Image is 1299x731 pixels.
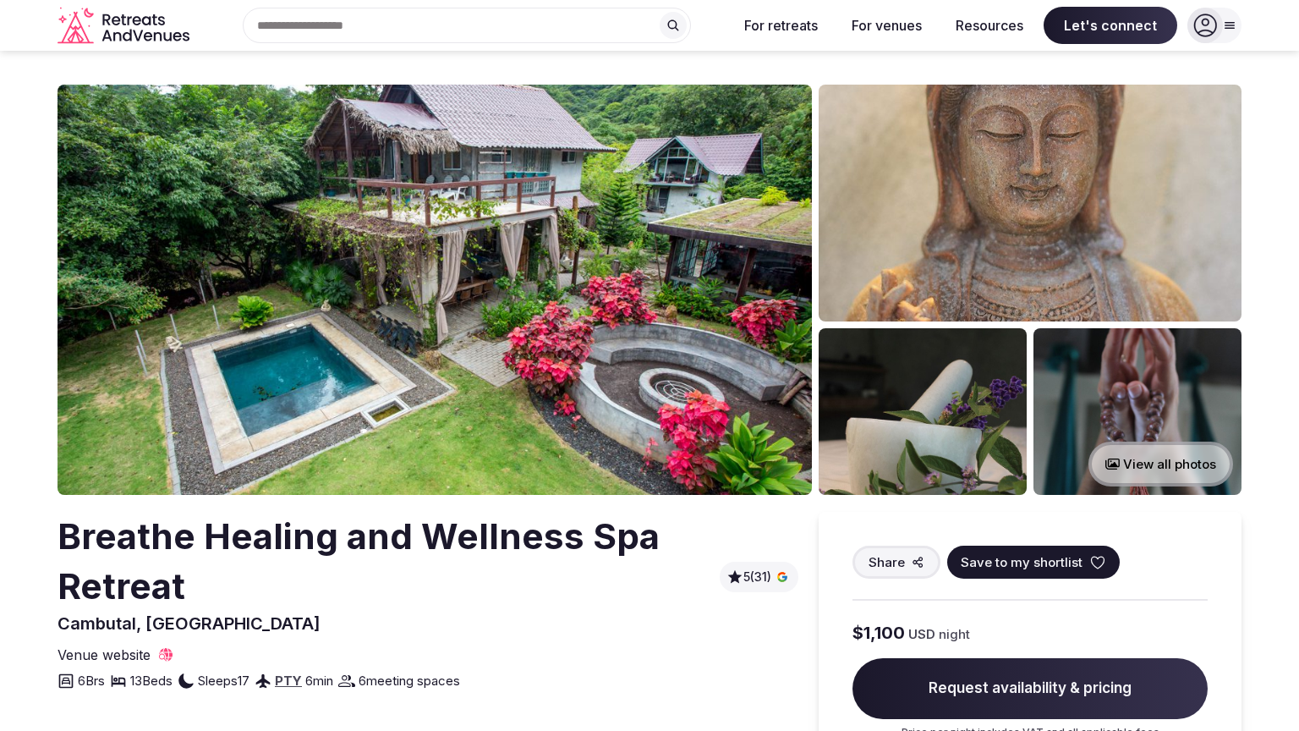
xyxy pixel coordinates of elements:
[819,328,1027,495] img: Venue gallery photo
[852,546,940,579] button: Share
[731,7,831,44] button: For retreats
[58,7,193,45] a: Visit the homepage
[58,646,174,664] a: Venue website
[1088,442,1233,486] button: View all photos
[942,7,1037,44] button: Resources
[58,613,321,634] span: Cambutal, [GEOGRAPHIC_DATA]
[908,625,935,643] span: USD
[58,7,193,45] svg: Retreats and Venues company logo
[819,85,1241,322] img: Venue gallery photo
[1044,7,1177,44] span: Let's connect
[743,569,771,585] span: 5 (31)
[869,553,905,571] span: Share
[58,512,713,612] h2: Breathe Healing and Wellness Spa Retreat
[359,672,460,690] span: 6 meeting spaces
[58,646,151,664] span: Venue website
[838,7,935,44] button: For venues
[961,553,1082,571] span: Save to my shortlist
[1033,328,1241,495] img: Venue gallery photo
[726,569,792,585] button: 5(31)
[305,672,333,690] span: 6 min
[198,672,249,690] span: Sleeps 17
[852,621,905,645] span: $1,100
[947,546,1120,579] button: Save to my shortlist
[78,672,105,690] span: 6 Brs
[852,658,1208,719] span: Request availability & pricing
[130,672,173,690] span: 13 Beds
[275,673,302,689] a: PTY
[939,625,970,643] span: night
[58,85,812,495] img: Venue cover photo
